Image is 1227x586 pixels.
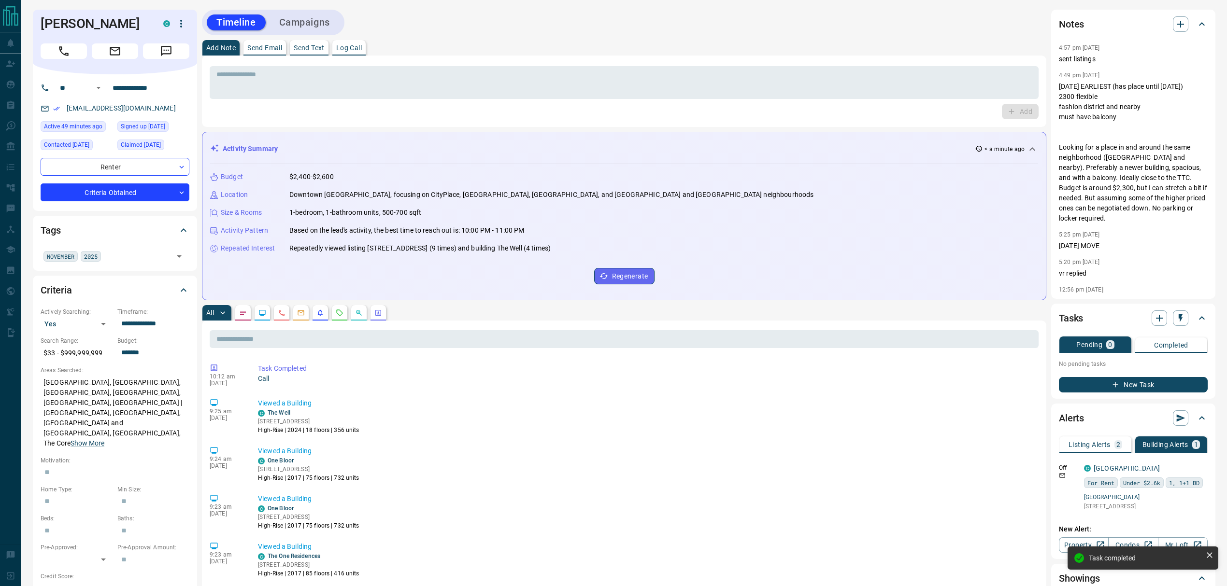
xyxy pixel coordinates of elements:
[1059,72,1100,79] p: 4:49 pm [DATE]
[117,140,189,153] div: Tue Nov 21 2023
[1059,310,1083,326] h2: Tasks
[206,44,236,51] p: Add Note
[41,223,60,238] h2: Tags
[210,415,243,421] p: [DATE]
[258,553,265,560] div: condos.ca
[1094,464,1160,472] a: [GEOGRAPHIC_DATA]
[268,505,294,512] a: One Bloor
[268,409,290,416] a: The Well
[258,505,265,512] div: condos.ca
[67,104,176,112] a: [EMAIL_ADDRESS][DOMAIN_NAME]
[1059,82,1208,223] p: [DATE] EARLIEST (has place until [DATE]) 2300 flexible fashion district and nearby must have balc...
[1059,259,1100,265] p: 5:20 pm [DATE]
[221,172,243,182] p: Budget
[221,243,275,253] p: Repeated Interest
[1089,554,1202,562] div: Task completed
[53,105,60,112] svg: Email Verified
[1059,410,1084,426] h2: Alerts
[268,553,320,559] a: The One Residences
[210,551,243,558] p: 9:23 am
[1169,478,1199,488] span: 1, 1+1 BD
[1059,406,1208,430] div: Alerts
[41,219,189,242] div: Tags
[121,122,165,131] span: Signed up [DATE]
[1108,537,1158,553] a: Condos
[47,251,74,261] span: NOVEMBER
[289,190,813,200] p: Downtown [GEOGRAPHIC_DATA], focusing on CityPlace, [GEOGRAPHIC_DATA], [GEOGRAPHIC_DATA], and [GEO...
[336,44,362,51] p: Log Call
[210,373,243,380] p: 10:12 am
[1108,341,1112,348] p: 0
[258,542,1035,552] p: Viewed a Building
[210,140,1038,158] div: Activity Summary< a minute ago
[1059,54,1208,64] p: sent listings
[1059,231,1100,238] p: 5:25 pm [DATE]
[289,172,334,182] p: $2,400-$2,600
[594,268,655,284] button: Regenerate
[121,140,161,150] span: Claimed [DATE]
[270,14,340,30] button: Campaigns
[117,485,189,494] p: Min Size:
[210,462,243,469] p: [DATE]
[143,43,189,59] span: Message
[44,140,89,150] span: Contacted [DATE]
[41,316,113,332] div: Yes
[1059,13,1208,36] div: Notes
[41,158,189,176] div: Renter
[41,140,113,153] div: Thu Oct 02 2025
[258,560,359,569] p: [STREET_ADDRESS]
[93,82,104,94] button: Open
[1059,44,1100,51] p: 4:57 pm [DATE]
[258,410,265,417] div: condos.ca
[268,457,294,464] a: One Bloor
[207,14,266,30] button: Timeline
[117,336,189,345] p: Budget:
[221,208,262,218] p: Size & Rooms
[41,16,149,31] h1: [PERSON_NAME]
[289,208,421,218] p: 1-bedroom, 1-bathroom units, 500-700 sqft
[41,375,189,451] p: [GEOGRAPHIC_DATA], [GEOGRAPHIC_DATA], [GEOGRAPHIC_DATA], [GEOGRAPHIC_DATA], [GEOGRAPHIC_DATA], [G...
[210,456,243,462] p: 9:24 am
[1158,537,1208,553] a: Mr.Loft
[1154,342,1188,349] p: Completed
[84,251,98,261] span: 2025
[41,279,189,302] div: Criteria
[258,465,359,474] p: [STREET_ADDRESS]
[117,307,189,316] p: Timeframe:
[210,558,243,565] p: [DATE]
[41,485,113,494] p: Home Type:
[1087,478,1114,488] span: For Rent
[1084,502,1208,511] p: [STREET_ADDRESS]
[1059,377,1208,392] button: New Task
[92,43,138,59] span: Email
[1069,441,1111,448] p: Listing Alerts
[41,307,113,316] p: Actively Searching:
[984,145,1025,153] p: < a minute ago
[221,190,248,200] p: Location
[41,366,189,375] p: Areas Searched:
[258,569,359,578] p: High-Rise | 2017 | 85 floors | 416 units
[258,309,266,317] svg: Lead Browsing Activity
[71,438,104,448] button: Show More
[117,121,189,135] div: Mon Nov 20 2023
[1076,341,1102,348] p: Pending
[258,398,1035,408] p: Viewed a Building
[210,503,243,510] p: 9:23 am
[223,144,278,154] p: Activity Summary
[210,510,243,517] p: [DATE]
[172,250,186,263] button: Open
[41,43,87,59] span: Call
[258,374,1035,384] p: Call
[41,345,113,361] p: $33 - $999,999,999
[41,121,113,135] div: Wed Oct 15 2025
[1059,524,1208,534] p: New Alert:
[289,243,551,253] p: Repeatedly viewed listing [STREET_ADDRESS] (9 times) and building The Well (4 times)
[41,282,72,298] h2: Criteria
[374,309,382,317] svg: Agent Actions
[1059,16,1084,32] h2: Notes
[258,417,359,426] p: [STREET_ADDRESS]
[206,309,214,316] p: All
[247,44,282,51] p: Send Email
[41,336,113,345] p: Search Range:
[117,514,189,523] p: Baths:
